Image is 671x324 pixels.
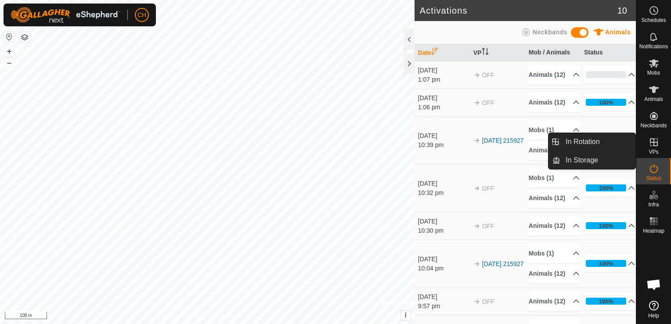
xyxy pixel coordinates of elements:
[617,4,627,17] span: 10
[470,44,525,61] th: VP
[641,271,667,298] div: Open chat
[418,94,469,103] div: [DATE]
[418,66,469,75] div: [DATE]
[586,71,627,78] div: 0%
[482,298,494,305] span: OFF
[529,140,580,160] p-accordion-header: Animals (12)
[533,29,567,36] span: Neckbands
[473,298,480,305] img: arrow
[418,302,469,311] div: 9:57 pm
[599,98,613,107] div: 100%
[418,75,469,84] div: 1:07 pm
[584,292,635,310] p-accordion-header: 100%
[482,72,494,79] span: OFF
[405,311,407,319] span: i
[529,65,580,85] p-accordion-header: Animals (12)
[584,217,635,234] p-accordion-header: 100%
[482,49,489,56] p-sorticon: Activate to sort
[418,292,469,302] div: [DATE]
[548,151,635,169] li: In Storage
[482,99,494,106] span: OFF
[581,44,636,61] th: Status
[560,133,635,151] a: In Rotation
[586,99,627,106] div: 100%
[173,313,206,320] a: Privacy Policy
[482,260,524,267] a: [DATE] 215927
[586,260,627,267] div: 100%
[4,58,14,68] button: –
[4,46,14,57] button: +
[560,151,635,169] a: In Storage
[418,179,469,188] div: [DATE]
[584,66,635,83] p-accordion-header: 0%
[640,123,667,128] span: Neckbands
[418,217,469,226] div: [DATE]
[548,133,635,151] li: In Rotation
[418,226,469,235] div: 10:30 pm
[137,11,146,20] span: CH
[641,18,666,23] span: Schedules
[584,255,635,272] p-accordion-header: 100%
[473,223,480,230] img: arrow
[4,32,14,42] button: Reset Map
[648,202,659,207] span: Infra
[599,184,613,192] div: 100%
[19,32,30,43] button: Map Layers
[529,93,580,112] p-accordion-header: Animals (12)
[11,7,120,23] img: Gallagher Logo
[586,298,627,305] div: 100%
[418,103,469,112] div: 1:06 pm
[529,168,580,188] p-accordion-header: Mobs (1)
[566,137,599,147] span: In Rotation
[636,297,671,322] a: Help
[599,297,613,306] div: 100%
[584,179,635,197] p-accordion-header: 100%
[529,292,580,311] p-accordion-header: Animals (12)
[647,70,660,76] span: Mobs
[415,44,470,61] th: Date
[605,29,631,36] span: Animals
[584,131,635,149] p-accordion-header: 100%
[529,216,580,236] p-accordion-header: Animals (12)
[529,264,580,284] p-accordion-header: Animals (12)
[482,185,494,192] span: OFF
[529,120,580,140] p-accordion-header: Mobs (1)
[599,259,613,268] div: 100%
[473,260,480,267] img: arrow
[586,184,627,191] div: 100%
[473,72,480,79] img: arrow
[473,185,480,192] img: arrow
[482,223,494,230] span: OFF
[648,313,659,318] span: Help
[418,188,469,198] div: 10:32 pm
[525,44,581,61] th: Mob / Animals
[646,176,661,181] span: Status
[566,155,598,166] span: In Storage
[584,94,635,111] p-accordion-header: 100%
[473,99,480,106] img: arrow
[418,140,469,150] div: 10:39 pm
[216,313,242,320] a: Contact Us
[418,264,469,273] div: 10:04 pm
[473,137,480,144] img: arrow
[529,244,580,263] p-accordion-header: Mobs (1)
[643,228,664,234] span: Heatmap
[420,5,617,16] h2: Activations
[586,222,627,229] div: 100%
[431,49,438,56] p-sorticon: Activate to sort
[401,310,411,320] button: i
[529,188,580,208] p-accordion-header: Animals (12)
[418,131,469,140] div: [DATE]
[649,149,658,155] span: VPs
[482,137,524,144] a: [DATE] 215927
[639,44,668,49] span: Notifications
[599,222,613,230] div: 100%
[418,255,469,264] div: [DATE]
[644,97,663,102] span: Animals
